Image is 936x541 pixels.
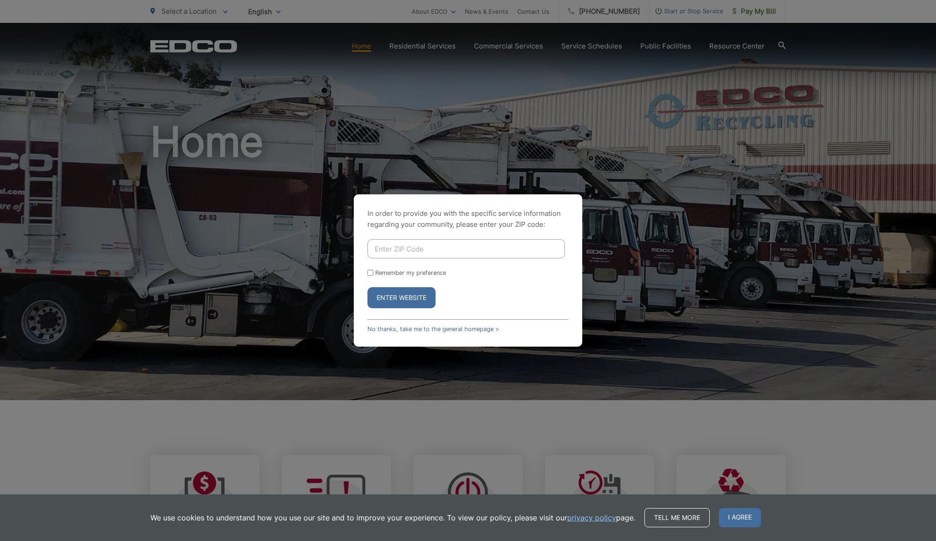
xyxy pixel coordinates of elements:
[644,508,710,527] a: Tell me more
[367,208,569,230] p: In order to provide you with the specific service information regarding your community, please en...
[367,326,499,332] a: No thanks, take me to the general homepage >
[367,287,436,308] button: Enter Website
[150,512,635,523] p: We use cookies to understand how you use our site and to improve your experience. To view our pol...
[367,239,565,258] input: Enter ZIP Code
[567,512,616,523] a: privacy policy
[719,508,761,527] span: I agree
[375,269,446,276] label: Remember my preference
